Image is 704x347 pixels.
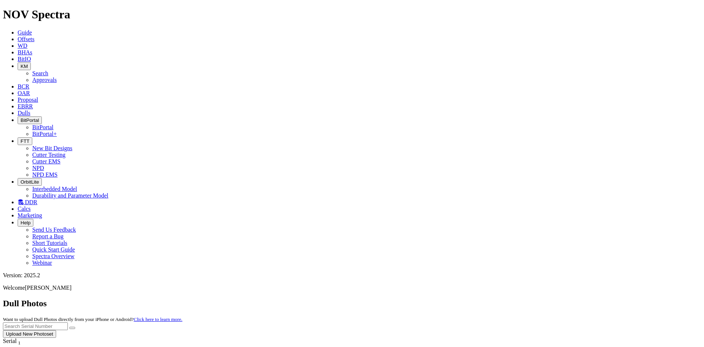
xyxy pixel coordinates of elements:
a: Search [32,70,48,76]
button: OrbitLite [18,178,42,186]
a: Offsets [18,36,34,42]
a: Spectra Overview [32,253,74,259]
span: Serial [3,338,16,344]
button: KM [18,62,31,70]
a: Send Us Feedback [32,227,76,233]
span: BitPortal [21,118,39,123]
span: Help [21,220,30,225]
a: DDR [18,199,37,205]
sub: 1 [18,340,21,346]
div: Version: 2025.2 [3,272,701,279]
a: BitPortal [32,124,54,130]
a: Interbedded Model [32,186,77,192]
a: Durability and Parameter Model [32,192,109,199]
div: Serial Sort None [3,338,34,346]
a: NPD EMS [32,171,58,178]
a: BitIQ [18,56,31,62]
button: FTT [18,137,32,145]
a: Proposal [18,97,38,103]
button: Help [18,219,33,227]
a: Click here to learn more. [134,317,183,322]
a: BCR [18,83,29,90]
input: Search Serial Number [3,322,68,330]
a: Guide [18,29,32,36]
a: BHAs [18,49,32,55]
a: Marketing [18,212,42,218]
button: BitPortal [18,116,42,124]
a: BitPortal+ [32,131,57,137]
a: Report a Bug [32,233,63,239]
a: Cutter Testing [32,152,66,158]
a: NPD [32,165,44,171]
a: OAR [18,90,30,96]
a: Dulls [18,110,30,116]
a: Cutter EMS [32,158,60,165]
h1: NOV Spectra [3,8,701,21]
span: DDR [25,199,37,205]
small: Want to upload Dull Photos directly from your iPhone or Android? [3,317,182,322]
a: Quick Start Guide [32,246,75,253]
a: WD [18,43,27,49]
a: New Bit Designs [32,145,72,151]
a: Short Tutorials [32,240,67,246]
span: [PERSON_NAME] [25,285,71,291]
button: Upload New Photoset [3,330,56,338]
a: EBRR [18,103,33,109]
a: Webinar [32,260,52,266]
span: OrbitLite [21,179,39,185]
p: Welcome [3,285,701,291]
a: Calcs [18,206,31,212]
span: FTT [21,138,29,144]
a: Approvals [32,77,57,83]
span: Sort None [18,338,21,344]
h2: Dull Photos [3,299,701,308]
span: KM [21,64,28,69]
